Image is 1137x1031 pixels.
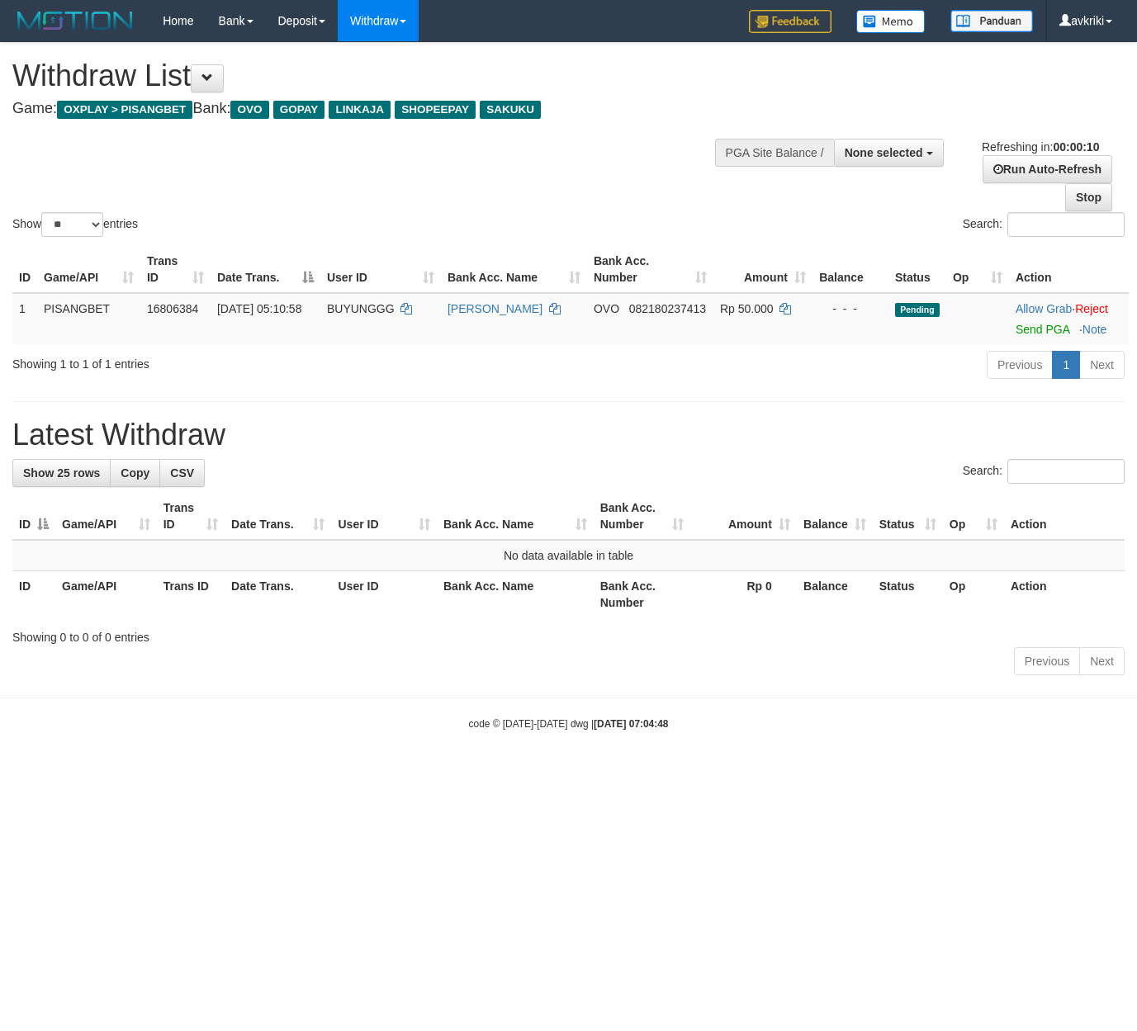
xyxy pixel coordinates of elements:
[1004,571,1125,618] th: Action
[437,493,594,540] th: Bank Acc. Name: activate to sort column ascending
[594,571,690,618] th: Bank Acc. Number
[895,303,940,317] span: Pending
[12,622,1125,646] div: Showing 0 to 0 of 0 entries
[12,349,462,372] div: Showing 1 to 1 of 1 entries
[713,246,812,293] th: Amount: activate to sort column ascending
[715,139,834,167] div: PGA Site Balance /
[12,540,1125,571] td: No data available in table
[629,302,706,315] span: Copy 082180237413 to clipboard
[983,155,1112,183] a: Run Auto-Refresh
[690,571,797,618] th: Rp 0
[12,212,138,237] label: Show entries
[982,140,1099,154] span: Refreshing in:
[230,101,268,119] span: OVO
[943,571,1004,618] th: Op
[856,10,926,33] img: Button%20Memo.svg
[55,493,157,540] th: Game/API: activate to sort column ascending
[12,293,37,344] td: 1
[720,302,774,315] span: Rp 50.000
[1009,246,1129,293] th: Action
[225,571,331,618] th: Date Trans.
[987,351,1053,379] a: Previous
[441,246,587,293] th: Bank Acc. Name: activate to sort column ascending
[1007,212,1125,237] input: Search:
[41,212,103,237] select: Showentries
[469,718,669,730] small: code © [DATE]-[DATE] dwg |
[331,571,437,618] th: User ID
[1053,140,1099,154] strong: 00:00:10
[211,246,320,293] th: Date Trans.: activate to sort column descending
[331,493,437,540] th: User ID: activate to sort column ascending
[395,101,476,119] span: SHOPEEPAY
[217,302,301,315] span: [DATE] 05:10:58
[1016,323,1069,336] a: Send PGA
[1016,302,1072,315] a: Allow Grab
[594,718,668,730] strong: [DATE] 07:04:48
[1007,459,1125,484] input: Search:
[12,459,111,487] a: Show 25 rows
[437,571,594,618] th: Bank Acc. Name
[159,459,205,487] a: CSV
[587,246,713,293] th: Bank Acc. Number: activate to sort column ascending
[12,419,1125,452] h1: Latest Withdraw
[329,101,391,119] span: LINKAJA
[12,571,55,618] th: ID
[12,246,37,293] th: ID
[1016,302,1075,315] span: ·
[225,493,331,540] th: Date Trans.: activate to sort column ascending
[1004,493,1125,540] th: Action
[946,246,1009,293] th: Op: activate to sort column ascending
[1009,293,1129,344] td: ·
[950,10,1033,32] img: panduan.png
[963,212,1125,237] label: Search:
[157,493,225,540] th: Trans ID: activate to sort column ascending
[480,101,541,119] span: SAKUKU
[57,101,192,119] span: OXPLAY > PISANGBET
[157,571,225,618] th: Trans ID
[749,10,831,33] img: Feedback.jpg
[1052,351,1080,379] a: 1
[448,302,542,315] a: [PERSON_NAME]
[1079,351,1125,379] a: Next
[273,101,325,119] span: GOPAY
[845,146,923,159] span: None selected
[140,246,211,293] th: Trans ID: activate to sort column ascending
[12,101,741,117] h4: Game: Bank:
[963,459,1125,484] label: Search:
[327,302,395,315] span: BUYUNGGG
[37,246,140,293] th: Game/API: activate to sort column ascending
[1075,302,1108,315] a: Reject
[1079,647,1125,675] a: Next
[147,302,198,315] span: 16806384
[55,571,157,618] th: Game/API
[110,459,160,487] a: Copy
[121,466,149,480] span: Copy
[1065,183,1112,211] a: Stop
[594,493,690,540] th: Bank Acc. Number: activate to sort column ascending
[943,493,1004,540] th: Op: activate to sort column ascending
[320,246,441,293] th: User ID: activate to sort column ascending
[23,466,100,480] span: Show 25 rows
[873,493,943,540] th: Status: activate to sort column ascending
[12,8,138,33] img: MOTION_logo.png
[37,293,140,344] td: PISANGBET
[797,493,873,540] th: Balance: activate to sort column ascending
[594,302,619,315] span: OVO
[812,246,888,293] th: Balance
[819,300,882,317] div: - - -
[834,139,944,167] button: None selected
[873,571,943,618] th: Status
[888,246,946,293] th: Status
[1083,323,1107,336] a: Note
[1014,647,1080,675] a: Previous
[797,571,873,618] th: Balance
[12,59,741,92] h1: Withdraw List
[170,466,194,480] span: CSV
[690,493,797,540] th: Amount: activate to sort column ascending
[12,493,55,540] th: ID: activate to sort column descending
